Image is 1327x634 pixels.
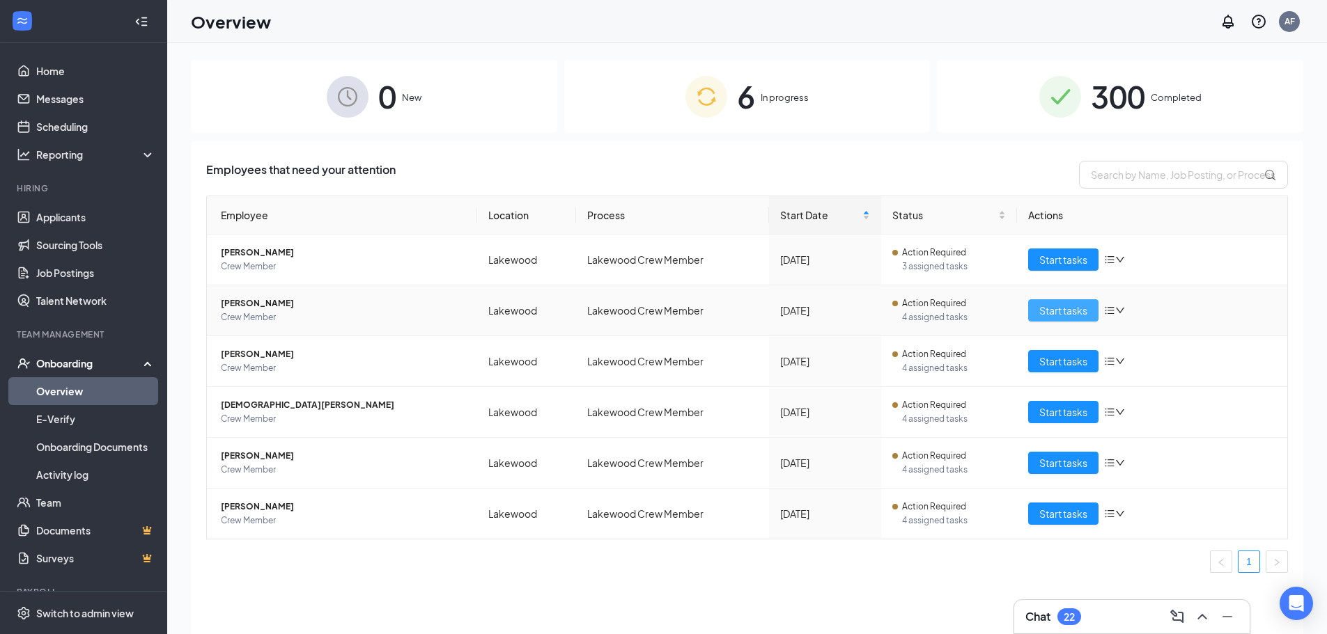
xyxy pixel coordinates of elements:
[36,148,156,161] div: Reporting
[36,377,155,405] a: Overview
[1115,255,1125,264] span: down
[477,438,576,489] td: Lakewood
[1115,356,1125,366] span: down
[36,405,155,433] a: E-Verify
[902,398,966,412] span: Action Required
[902,449,966,463] span: Action Required
[902,296,966,310] span: Action Required
[1115,306,1125,315] span: down
[1028,502,1099,525] button: Start tasks
[36,57,155,85] a: Home
[17,328,153,340] div: Team Management
[576,438,769,489] td: Lakewood Crew Member
[36,461,155,489] a: Activity log
[1091,72,1145,120] span: 300
[17,356,31,370] svg: UserCheck
[17,606,31,620] svg: Settings
[1273,558,1281,566] span: right
[207,196,477,235] th: Employee
[378,72,396,120] span: 0
[17,586,153,598] div: Payroll
[134,15,148,29] svg: Collapse
[902,310,1006,324] span: 4 assigned tasks
[902,347,966,361] span: Action Required
[1028,350,1099,372] button: Start tasks
[1104,254,1115,265] span: bars
[36,516,155,544] a: DocumentsCrown
[1250,13,1267,30] svg: QuestionInfo
[1064,611,1075,623] div: 22
[737,72,755,120] span: 6
[1028,299,1099,322] button: Start tasks
[780,303,871,318] div: [DATE]
[221,246,466,260] span: [PERSON_NAME]
[221,463,466,477] span: Crew Member
[576,196,769,235] th: Process
[1115,509,1125,518] span: down
[1239,551,1259,572] a: 1
[1039,404,1087,420] span: Start tasks
[1104,457,1115,468] span: bars
[402,90,421,104] span: New
[1151,90,1202,104] span: Completed
[902,260,1006,274] span: 3 assigned tasks
[1210,550,1232,573] button: left
[892,207,995,223] span: Status
[221,514,466,528] span: Crew Member
[576,489,769,539] td: Lakewood Crew Member
[1169,608,1186,625] svg: ComposeMessage
[780,354,871,369] div: [DATE]
[1104,508,1115,519] span: bars
[1017,196,1287,235] th: Actions
[1028,452,1099,474] button: Start tasks
[1039,303,1087,318] span: Start tasks
[902,412,1006,426] span: 4 assigned tasks
[477,235,576,285] td: Lakewood
[36,85,155,113] a: Messages
[36,203,155,231] a: Applicants
[36,287,155,315] a: Talent Network
[1115,458,1125,468] span: down
[221,361,466,375] span: Crew Member
[477,489,576,539] td: Lakewood
[1191,605,1213,628] button: ChevronUp
[780,252,871,267] div: [DATE]
[36,259,155,287] a: Job Postings
[902,361,1006,375] span: 4 assigned tasks
[36,489,155,516] a: Team
[1217,558,1225,566] span: left
[1104,406,1115,418] span: bars
[780,506,871,521] div: [DATE]
[576,285,769,336] td: Lakewood Crew Member
[1216,605,1239,628] button: Minimize
[1039,252,1087,267] span: Start tasks
[576,336,769,387] td: Lakewood Crew Member
[1266,550,1288,573] li: Next Page
[780,207,860,223] span: Start Date
[780,404,871,420] div: [DATE]
[1039,506,1087,521] span: Start tasks
[221,449,466,463] span: [PERSON_NAME]
[477,336,576,387] td: Lakewood
[1028,401,1099,423] button: Start tasks
[1079,161,1288,189] input: Search by Name, Job Posting, or Process
[1039,455,1087,470] span: Start tasks
[477,387,576,438] td: Lakewood
[902,500,966,514] span: Action Required
[221,260,466,274] span: Crew Member
[881,196,1017,235] th: Status
[1238,550,1260,573] li: 1
[1039,354,1087,369] span: Start tasks
[36,113,155,141] a: Scheduling
[206,161,396,189] span: Employees that need your attention
[780,455,871,470] div: [DATE]
[36,544,155,572] a: SurveysCrown
[576,387,769,438] td: Lakewood Crew Member
[477,196,576,235] th: Location
[221,412,466,426] span: Crew Member
[1220,13,1236,30] svg: Notifications
[221,310,466,324] span: Crew Member
[902,246,966,260] span: Action Required
[1104,305,1115,316] span: bars
[17,182,153,194] div: Hiring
